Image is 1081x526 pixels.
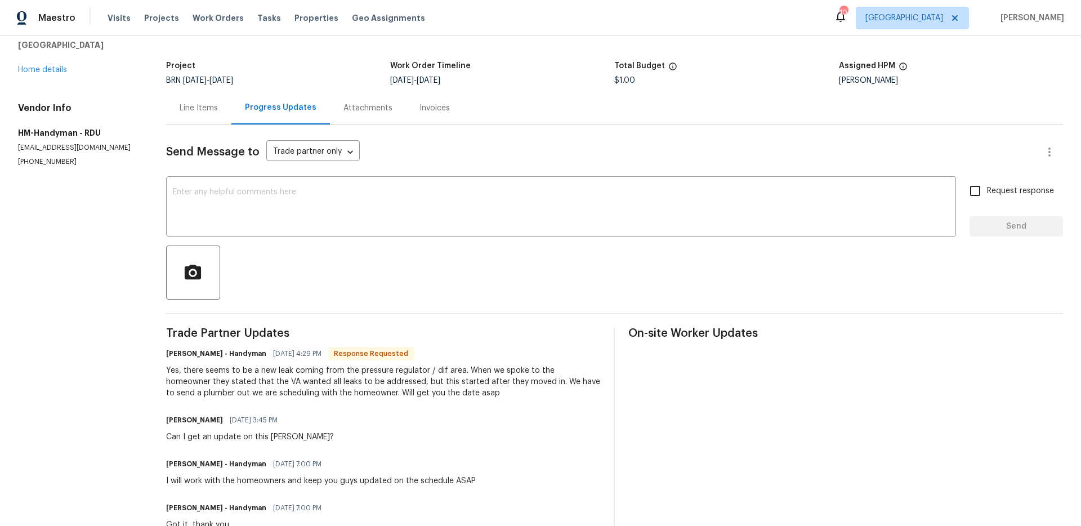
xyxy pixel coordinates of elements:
h4: Vendor Info [18,102,139,114]
span: Projects [144,12,179,24]
div: Trade partner only [266,143,360,162]
h6: [PERSON_NAME] - Handyman [166,348,266,359]
span: [DATE] 7:00 PM [273,502,321,514]
div: 104 [839,7,847,18]
a: Home details [18,66,67,74]
span: Work Orders [193,12,244,24]
h6: [PERSON_NAME] [166,414,223,426]
span: [DATE] 7:00 PM [273,458,321,470]
span: [DATE] [390,77,414,84]
span: Response Requested [329,348,413,359]
h5: Project [166,62,195,70]
span: [DATE] 3:45 PM [230,414,278,426]
span: [PERSON_NAME] [996,12,1064,24]
span: [DATE] [209,77,233,84]
div: [PERSON_NAME] [839,77,1063,84]
div: Line Items [180,102,218,114]
span: [DATE] 4:29 PM [273,348,321,359]
span: The hpm assigned to this work order. [899,62,908,77]
span: Properties [294,12,338,24]
span: Visits [108,12,131,24]
h5: HM-Handyman - RDU [18,127,139,139]
span: On-site Worker Updates [628,328,1063,339]
div: Can I get an update on this [PERSON_NAME]? [166,431,334,443]
span: Geo Assignments [352,12,425,24]
div: Attachments [343,102,392,114]
h5: Work Order Timeline [390,62,471,70]
div: Yes, there seems to be a new leak coming from the pressure regulator / dif area. When we spoke to... [166,365,601,399]
span: Send Message to [166,146,260,158]
span: Trade Partner Updates [166,328,601,339]
span: $1.00 [614,77,635,84]
div: Progress Updates [245,102,316,113]
div: Invoices [419,102,450,114]
span: - [183,77,233,84]
span: [GEOGRAPHIC_DATA] [865,12,943,24]
h5: Assigned HPM [839,62,895,70]
span: Tasks [257,14,281,22]
span: [DATE] [183,77,207,84]
h5: Total Budget [614,62,665,70]
div: I will work with the homeowners and keep you guys updated on the schedule ASAP [166,475,476,487]
span: Request response [987,185,1054,197]
span: BRN [166,77,233,84]
p: [PHONE_NUMBER] [18,157,139,167]
span: [DATE] [417,77,440,84]
span: The total cost of line items that have been proposed by Opendoor. This sum includes line items th... [668,62,677,77]
span: Maestro [38,12,75,24]
p: [EMAIL_ADDRESS][DOMAIN_NAME] [18,143,139,153]
h6: [PERSON_NAME] - Handyman [166,458,266,470]
h5: [GEOGRAPHIC_DATA] [18,39,139,51]
h6: [PERSON_NAME] - Handyman [166,502,266,514]
span: - [390,77,440,84]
